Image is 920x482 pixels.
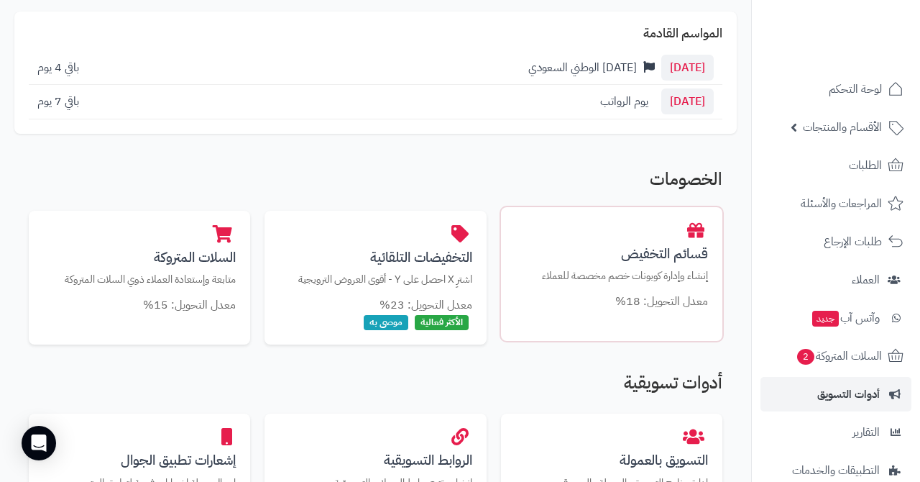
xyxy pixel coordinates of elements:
span: يوم الرواتب [600,93,648,110]
small: معدل التحويل: 15% [143,296,236,314]
span: السلات المتروكة [796,346,882,366]
h2: المواسم القادمة [29,26,722,40]
span: أدوات التسويق [817,384,880,404]
small: معدل التحويل: 23% [379,296,472,314]
p: متابعة وإستعادة العملاء ذوي السلات المتروكة [43,272,236,287]
span: العملاء [852,270,880,290]
h3: التسويق بالعمولة [515,453,708,468]
h3: إشعارات تطبيق الجوال [43,453,236,468]
span: باقي 4 يوم [37,59,79,76]
span: [DATE] [661,55,714,81]
a: السلات المتروكةمتابعة وإستعادة العملاء ذوي السلات المتروكة معدل التحويل: 15% [29,211,250,329]
span: الأكثر فعالية [415,315,469,330]
h2: الخصومات [29,170,722,196]
h3: التخفيضات التلقائية [279,250,471,265]
a: لوحة التحكم [760,72,911,106]
span: لوحة التحكم [829,79,882,99]
p: إنشاء وإدارة كوبونات خصم مخصصة للعملاء [515,268,708,283]
a: المراجعات والأسئلة [760,186,911,221]
h3: السلات المتروكة [43,250,236,265]
small: معدل التحويل: 18% [615,293,708,310]
a: قسائم التخفيضإنشاء وإدارة كوبونات خصم مخصصة للعملاء معدل التحويل: 18% [501,207,722,325]
a: التقارير [760,415,911,450]
a: طلبات الإرجاع [760,224,911,259]
h3: قسائم التخفيض [515,246,708,261]
div: Open Intercom Messenger [22,426,56,460]
span: التطبيقات والخدمات [792,460,880,481]
span: الأقسام والمنتجات [803,117,882,137]
a: التخفيضات التلقائيةاشترِ X احصل على Y - أقوى العروض الترويجية معدل التحويل: 23% الأكثر فعالية موص... [264,211,486,345]
img: logo-2.png [822,40,906,71]
span: موصى به [364,315,408,330]
span: باقي 7 يوم [37,93,79,110]
p: اشترِ X احصل على Y - أقوى العروض الترويجية [279,272,471,287]
a: الطلبات [760,148,911,183]
span: وآتس آب [811,308,880,328]
span: جديد [812,311,839,327]
span: التقارير [852,422,880,442]
h2: أدوات تسويقية [29,373,722,399]
span: [DATE] الوطني السعودي [528,59,637,76]
h3: الروابط التسويقية [279,453,471,468]
span: الطلبات [849,155,882,176]
span: [DATE] [661,88,714,114]
a: وآتس آبجديد [760,301,911,335]
a: العملاء [760,263,911,297]
span: المراجعات والأسئلة [801,194,882,214]
a: السلات المتروكة2 [760,339,911,373]
span: طلبات الإرجاع [824,232,882,252]
span: 2 [797,349,814,365]
a: أدوات التسويق [760,377,911,411]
